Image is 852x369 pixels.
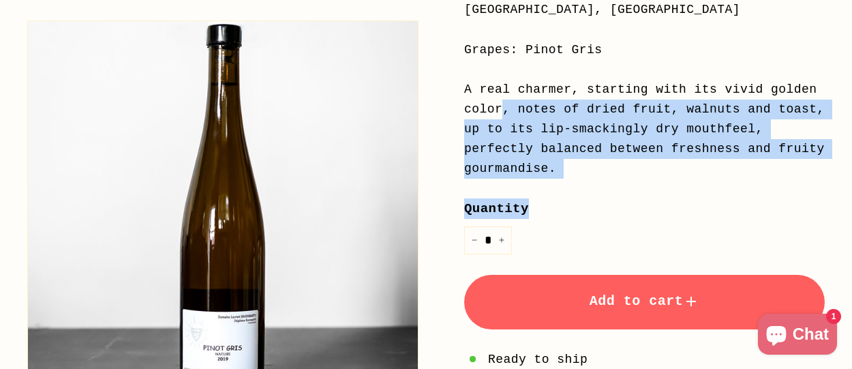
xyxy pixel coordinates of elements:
[464,226,512,254] input: quantity
[464,40,825,60] div: Grapes: Pinot Gris
[464,226,485,254] button: Reduce item quantity by one
[590,293,700,309] span: Add to cart
[464,275,825,329] button: Add to cart
[754,314,841,358] inbox-online-store-chat: Shopify online store chat
[491,226,512,254] button: Increase item quantity by one
[464,80,825,178] div: A real charmer, starting with its vivid golden color, notes of dried fruit, walnuts and toast, up...
[464,198,825,219] label: Quantity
